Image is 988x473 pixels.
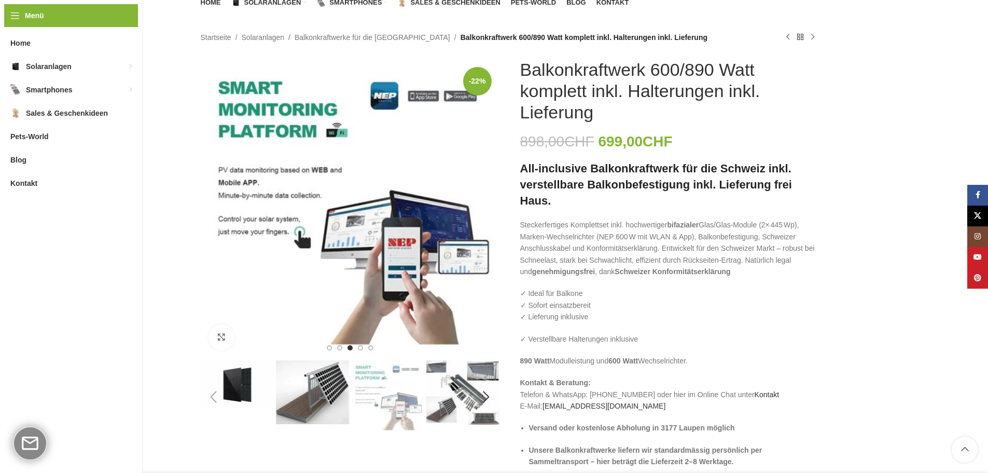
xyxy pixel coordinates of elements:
a: Nächstes Produkt [806,31,819,44]
strong: 890 Watt [520,357,550,365]
img: Solaranlagen [10,61,21,72]
li: Go to slide 1 [327,345,332,350]
a: [EMAIL_ADDRESS][DOMAIN_NAME] [542,402,665,410]
a: Balkonkraftwerke für die [GEOGRAPHIC_DATA] [295,32,450,43]
span: CHF [643,133,673,150]
p: Telefon & WhatsApp: [PHONE_NUMBER] oder hier im Online Chat unter E-Mail: [520,377,819,412]
span: Blog [10,151,26,169]
h1: Balkonkraftwerk 600/890 Watt komplett inkl. Halterungen inkl. Lieferung [520,59,819,123]
li: Go to slide 2 [337,345,342,350]
a: Pinterest Social Link [967,268,988,289]
a: Scroll to top button [952,437,978,463]
a: X Social Link [967,206,988,226]
img: Balkonkraftwerk 600/890 Watt komplett inkl. Halterungen inkl. Lieferung [201,360,274,409]
strong: bifazialer [667,221,699,229]
p: Modulleistung und Wechselrichter. [520,355,819,367]
a: Vorheriges Produkt [782,31,794,44]
div: 4 / 6 [425,360,500,425]
span: Smartphones [26,80,72,99]
p: Steckerfertiges Komplettset inkl. hochwertiger Glas/Glas-Module (2× 445 Wp), Marken-Wechselrichte... [520,219,819,277]
a: Instagram Social Link [967,226,988,247]
a: Startseite [201,32,231,43]
div: 1 / 6 [200,360,275,409]
li: Go to slide 4 [358,345,363,350]
li: Go to slide 5 [368,345,373,350]
div: 2 / 6 [275,360,350,424]
img: Balkonkraftwerk 600/890 Watt komplett inkl. Halterungen inkl. Lieferung – Bild 4 [426,360,499,425]
div: 3 / 6 [350,360,425,434]
strong: All-inclusive Balkonkraftwerk für die Schweiz inkl. verstellbare Balkonbefestigung inkl. Lieferun... [520,162,792,207]
div: 3 / 6 [200,59,500,358]
span: CHF [564,133,594,150]
span: Home [10,34,31,52]
bdi: 699,00 [598,133,672,150]
img: Balkonkraftwerk 600/890 Watt komplett inkl. Halterungen inkl. Lieferung – Bild 3 [351,360,424,434]
strong: Kontakt & Beratung: [520,379,591,387]
span: Balkonkraftwerk 600/890 Watt komplett inkl. Halterungen inkl. Lieferung [461,32,707,43]
a: Facebook Social Link [967,185,988,206]
div: Previous slide [201,384,227,410]
nav: Breadcrumb [201,32,708,43]
p: ✓ Ideal für Balkone ✓ Sofort einsatzbereit ✓ Lieferung inklusive [520,288,819,322]
img: H2c172fe1dfc145729fae6a5890126e09w.jpg_960x960_1445x_376709c7-f41d-4c6f-b2fa-67afc19f3f70 [201,59,499,358]
span: Pets-World [10,127,49,146]
span: Kontakt [10,174,37,193]
img: Sales & Geschenkideen [10,108,21,118]
img: Balkonkraftwerk 600/890 Watt komplett inkl. Halterungen inkl. Lieferung – Bild 2 [276,360,349,424]
strong: Versand oder kostenlose Abholung in 3177 Laupen möglich [529,424,735,432]
strong: Schweizer Konformitätserklärung [615,267,730,276]
strong: Unsere Balkonkraftwerke liefern wir standardmässig persönlich per Sammeltransport – hier beträgt ... [529,446,762,466]
img: Smartphones [10,85,21,95]
li: Go to slide 3 [347,345,353,350]
span: Sales & Geschenkideen [26,104,108,123]
bdi: 898,00 [520,133,594,150]
strong: genehmigungsfrei [532,267,595,276]
div: Next slide [474,384,499,410]
p: ✓ Verstellbare Halterungen inklusive [520,333,819,345]
a: Solaranlagen [242,32,285,43]
a: YouTube Social Link [967,247,988,268]
span: Menü [25,10,44,21]
a: Kontakt [755,390,779,399]
span: -22% [463,67,492,96]
strong: 600 Watt [608,357,638,365]
span: Solaranlagen [26,57,72,76]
